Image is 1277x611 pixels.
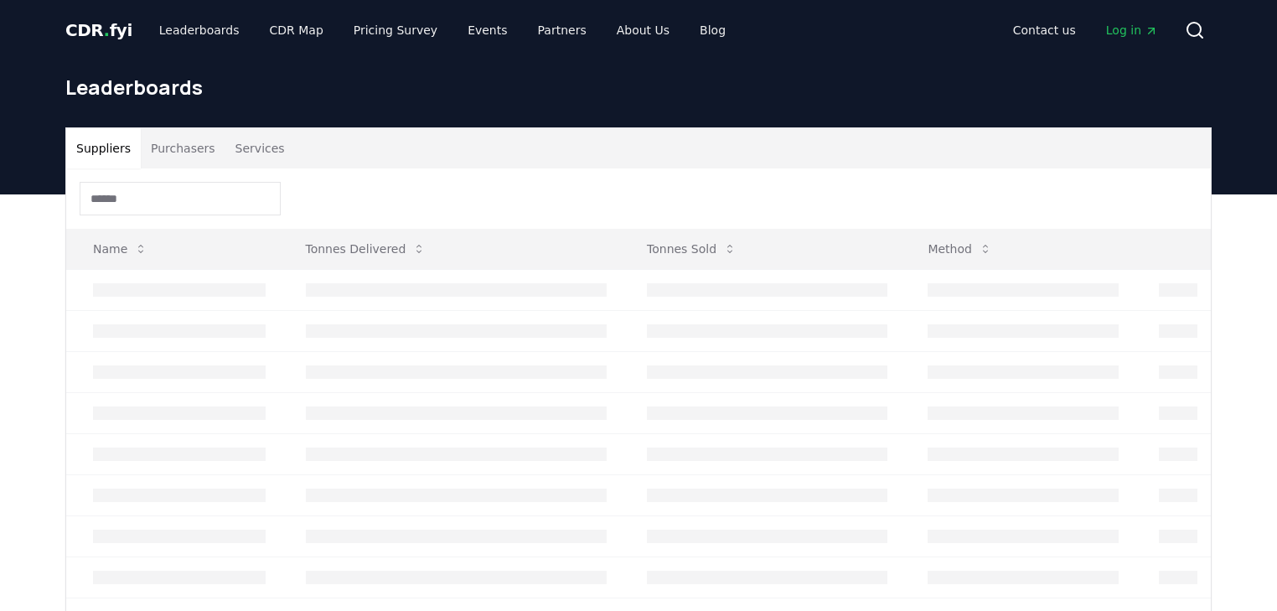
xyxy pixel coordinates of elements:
button: Suppliers [66,128,141,168]
a: Contact us [1000,15,1089,45]
a: Leaderboards [146,15,253,45]
a: Blog [686,15,739,45]
button: Purchasers [141,128,225,168]
a: CDR.fyi [65,18,132,42]
nav: Main [146,15,739,45]
a: About Us [603,15,683,45]
a: Pricing Survey [340,15,451,45]
span: Log in [1106,22,1158,39]
a: Partners [525,15,600,45]
button: Tonnes Sold [633,232,750,266]
span: CDR fyi [65,20,132,40]
button: Services [225,128,295,168]
button: Tonnes Delivered [292,232,440,266]
span: . [104,20,110,40]
a: CDR Map [256,15,337,45]
button: Name [80,232,161,266]
a: Events [454,15,520,45]
button: Method [914,232,1006,266]
nav: Main [1000,15,1171,45]
a: Log in [1093,15,1171,45]
h1: Leaderboards [65,74,1212,101]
